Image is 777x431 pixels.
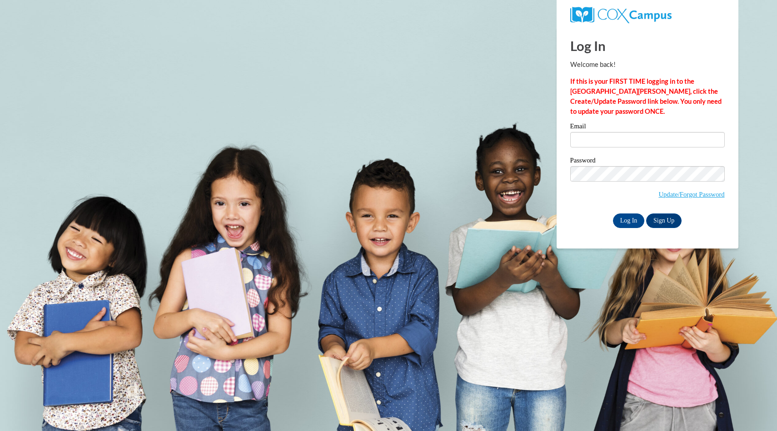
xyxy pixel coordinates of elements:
[570,77,722,115] strong: If this is your FIRST TIME logging in to the [GEOGRAPHIC_DATA][PERSON_NAME], click the Create/Upd...
[570,60,725,70] p: Welcome back!
[646,213,682,228] a: Sign Up
[570,36,725,55] h1: Log In
[570,123,725,132] label: Email
[570,10,672,18] a: COX Campus
[658,191,724,198] a: Update/Forgot Password
[570,157,725,166] label: Password
[570,7,672,23] img: COX Campus
[613,213,645,228] input: Log In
